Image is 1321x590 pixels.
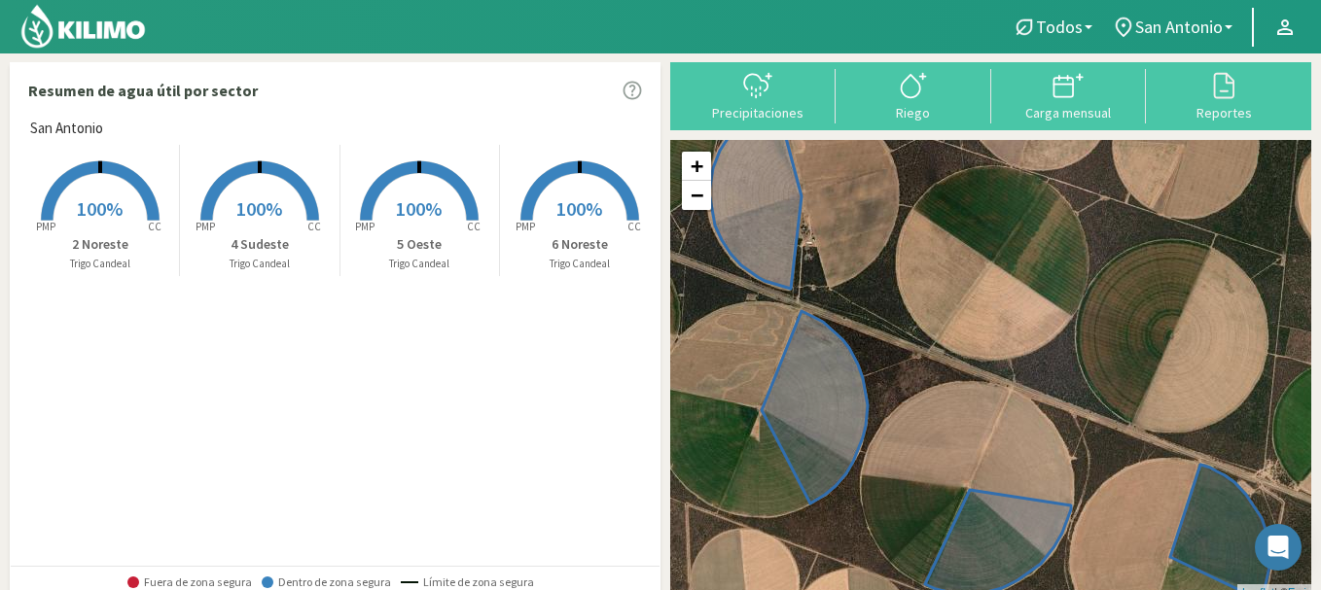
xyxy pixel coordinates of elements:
span: 100% [396,196,442,221]
p: 5 Oeste [340,234,499,255]
div: Carga mensual [997,106,1141,120]
p: Trigo Candeal [500,256,660,272]
span: Límite de zona segura [401,575,534,589]
span: Dentro de zona segura [262,575,391,589]
p: Trigo Candeal [340,256,499,272]
tspan: CC [148,220,161,233]
tspan: PMP [355,220,375,233]
p: Trigo Candeal [20,256,179,272]
tspan: PMP [196,220,215,233]
tspan: PMP [516,220,535,233]
a: Zoom out [682,181,711,210]
span: 100% [236,196,282,221]
tspan: CC [467,220,481,233]
tspan: PMP [35,220,54,233]
p: 2 Noreste [20,234,179,255]
p: Trigo Candeal [180,256,339,272]
tspan: CC [627,220,641,233]
button: Reportes [1146,69,1302,121]
p: Resumen de agua útil por sector [28,79,258,102]
span: Fuera de zona segura [127,575,252,589]
p: 4 Sudeste [180,234,339,255]
span: San Antonio [30,118,103,140]
button: Carga mensual [991,69,1147,121]
button: Riego [836,69,991,121]
div: Reportes [1152,106,1296,120]
button: Precipitaciones [680,69,836,121]
img: Kilimo [19,3,147,50]
div: Riego [841,106,985,120]
tspan: CC [307,220,321,233]
div: Open Intercom Messenger [1255,524,1302,571]
p: 6 Noreste [500,234,660,255]
span: Todos [1036,17,1083,37]
a: Zoom in [682,152,711,181]
span: 100% [77,196,123,221]
span: 100% [556,196,602,221]
span: San Antonio [1135,17,1223,37]
div: Precipitaciones [686,106,830,120]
